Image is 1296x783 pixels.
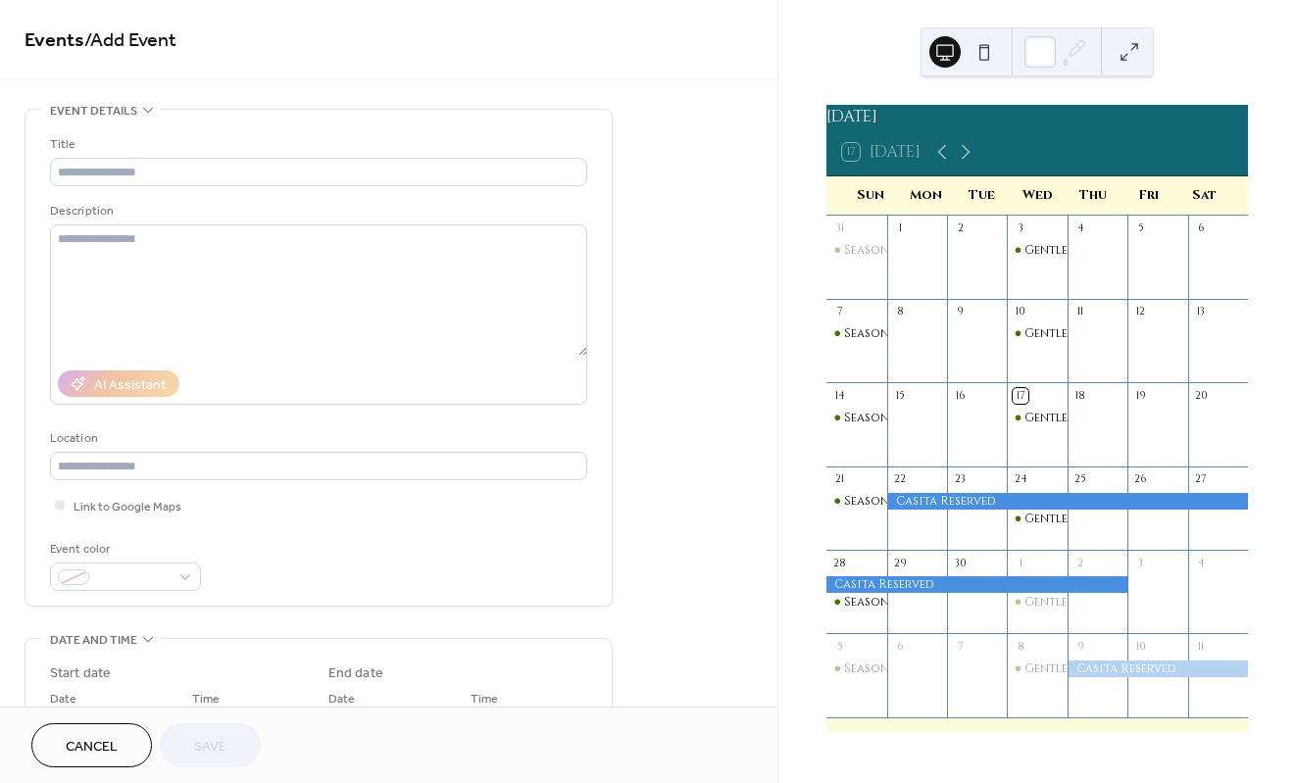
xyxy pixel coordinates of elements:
[953,556,968,570] div: 30
[954,176,1010,216] div: Tue
[66,737,118,758] span: Cancel
[1024,661,1105,677] div: Gentle Yoga
[1013,388,1027,403] div: 17
[1024,594,1105,611] div: Gentle Yoga
[826,242,886,259] div: Seasonal Harmony Yoga
[893,221,908,236] div: 1
[1010,176,1066,216] div: Wed
[826,105,1248,128] div: [DATE]
[1121,176,1176,216] div: Fri
[1007,511,1067,527] div: Gentle Yoga
[844,661,1005,677] div: Seasonal Harmony Yoga
[1007,325,1067,342] div: Gentle Yoga
[953,639,968,654] div: 7
[25,22,84,60] a: Events
[1133,556,1148,570] div: 3
[471,689,498,710] span: Time
[1133,305,1148,319] div: 12
[1073,388,1088,403] div: 18
[893,388,908,403] div: 15
[1013,472,1027,487] div: 24
[1073,556,1088,570] div: 2
[1073,305,1088,319] div: 11
[50,201,583,221] div: Description
[844,594,1005,611] div: Seasonal Harmony Yoga
[832,221,847,236] div: 31
[887,493,1248,510] div: Casita Reserved
[898,176,954,216] div: Mon
[328,689,355,710] span: Date
[1073,639,1088,654] div: 9
[50,134,583,155] div: Title
[842,176,898,216] div: Sun
[826,410,886,426] div: Seasonal Harmony Yoga
[832,305,847,319] div: 7
[1013,305,1027,319] div: 10
[832,556,847,570] div: 28
[826,325,886,342] div: Seasonal Harmony Yoga
[953,305,968,319] div: 9
[1133,639,1148,654] div: 10
[328,663,383,684] div: End date
[1013,639,1027,654] div: 8
[1194,221,1209,236] div: 6
[1066,176,1122,216] div: Thu
[1194,556,1209,570] div: 4
[826,576,1127,593] div: Casita Reserved
[1194,639,1209,654] div: 11
[1194,472,1209,487] div: 27
[844,242,1005,259] div: Seasonal Harmony Yoga
[1024,325,1105,342] div: Gentle Yoga
[1013,221,1027,236] div: 3
[1024,410,1105,426] div: Gentle Yoga
[1133,472,1148,487] div: 26
[1068,661,1248,677] div: Casita Reserved
[1194,305,1209,319] div: 13
[50,630,137,651] span: Date and time
[953,388,968,403] div: 16
[84,22,176,60] span: / Add Event
[1007,242,1067,259] div: Gentle Yoga
[1013,556,1027,570] div: 1
[832,472,847,487] div: 21
[1073,221,1088,236] div: 4
[1024,511,1105,527] div: Gentle Yoga
[1133,388,1148,403] div: 19
[50,689,76,710] span: Date
[844,493,1005,510] div: Seasonal Harmony Yoga
[1073,472,1088,487] div: 25
[1194,388,1209,403] div: 20
[826,661,886,677] div: Seasonal Harmony Yoga
[826,594,886,611] div: Seasonal Harmony Yoga
[953,221,968,236] div: 2
[1007,594,1067,611] div: Gentle Yoga
[826,493,886,510] div: Seasonal Harmony Yoga
[893,639,908,654] div: 6
[1133,221,1148,236] div: 5
[844,410,1005,426] div: Seasonal Harmony Yoga
[893,556,908,570] div: 29
[50,428,583,449] div: Location
[832,388,847,403] div: 14
[50,663,111,684] div: Start date
[192,689,220,710] span: Time
[31,723,152,767] button: Cancel
[832,639,847,654] div: 5
[893,305,908,319] div: 8
[893,472,908,487] div: 22
[1024,242,1105,259] div: Gentle Yoga
[50,101,137,122] span: Event details
[74,497,181,517] span: Link to Google Maps
[1007,410,1067,426] div: Gentle Yoga
[953,472,968,487] div: 23
[844,325,1005,342] div: Seasonal Harmony Yoga
[1007,661,1067,677] div: Gentle Yoga
[1176,176,1232,216] div: Sat
[50,539,197,560] div: Event color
